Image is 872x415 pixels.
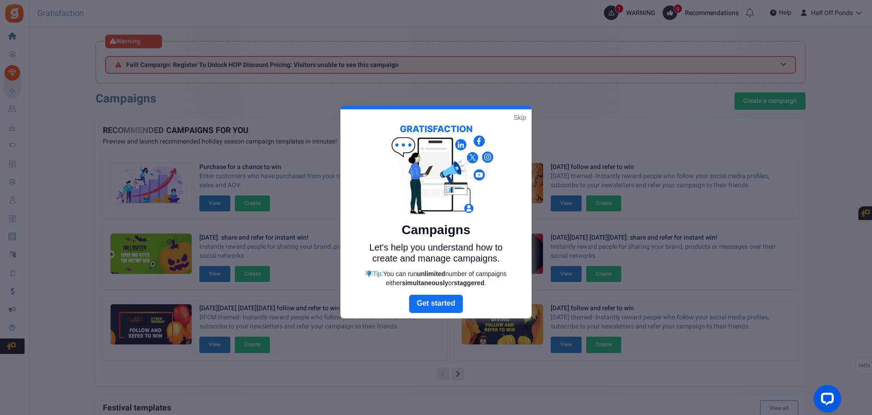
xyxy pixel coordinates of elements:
[409,295,463,313] a: Next
[417,270,445,277] strong: unlimited
[514,113,526,122] a: Skip
[402,279,448,287] strong: simultaneously
[361,269,511,287] div: Tip:
[361,223,511,237] h5: Campaigns
[383,270,507,287] span: You can run number of campaigns either or .
[454,279,484,287] strong: staggered
[361,242,511,264] p: Let's help you understand how to create and manage campaigns.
